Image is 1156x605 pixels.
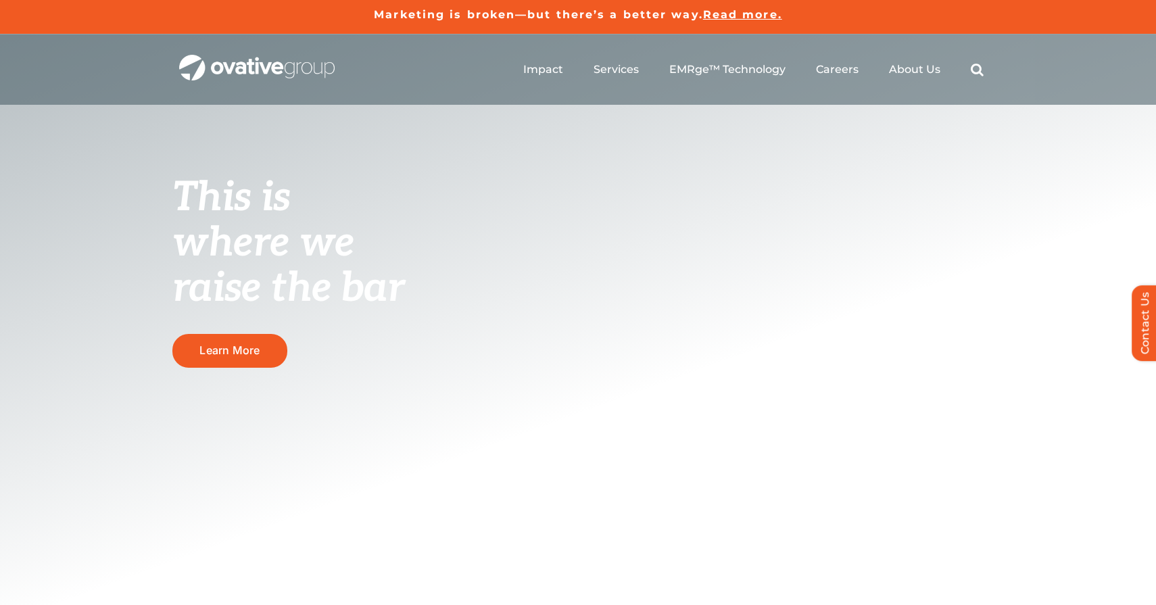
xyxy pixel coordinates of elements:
[523,63,563,76] a: Impact
[172,334,287,367] a: Learn More
[179,53,335,66] a: OG_Full_horizontal_WHT
[703,8,782,21] a: Read more.
[374,8,703,21] a: Marketing is broken—but there’s a better way.
[172,174,290,222] span: This is
[594,63,639,76] a: Services
[199,344,260,357] span: Learn More
[816,63,859,76] a: Careers
[971,63,984,76] a: Search
[523,48,984,91] nav: Menu
[889,63,940,76] a: About Us
[172,219,404,313] span: where we raise the bar
[669,63,786,76] a: EMRge™ Technology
